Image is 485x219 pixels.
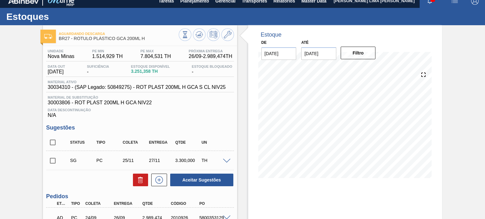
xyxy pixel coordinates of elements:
span: Material de Substituição [48,95,232,99]
div: 3.300,000 [174,158,202,163]
span: PE MIN [92,49,123,53]
img: Ícone [44,34,52,39]
span: 3.251,358 TH [131,69,170,74]
div: N/A [46,106,234,118]
button: Ir ao Master Data / Geral [221,28,234,41]
div: Status [69,140,97,145]
div: Qtde [141,201,172,206]
div: Pedido de Compra [95,158,123,163]
span: Suficiência [87,65,109,68]
input: dd/mm/yyyy [261,47,296,60]
input: dd/mm/yyyy [301,47,336,60]
span: Material ativo [48,80,226,84]
div: Estoque [261,32,282,38]
div: UN [200,140,229,145]
span: 30003806 - ROT PLAST 200ML H GCA NIV22 [48,100,232,106]
div: Entrega [112,201,144,206]
div: Tipo [69,201,84,206]
span: 30034310 - (SAP Legado: 50849275) - ROT PLAST 200ML H GCA S CL NIV25 [48,84,226,90]
div: TH [200,158,229,163]
label: Até [301,40,308,45]
span: Nova Minas [48,54,74,59]
button: Programar Estoque [207,28,220,41]
span: Estoque Disponível [131,65,170,68]
h1: Estoques [6,13,118,20]
span: Estoque Bloqueado [192,65,232,68]
button: Visão Geral dos Estoques [179,28,191,41]
div: Nova sugestão [148,174,167,186]
div: Código [169,201,201,206]
span: 1.514,929 TH [92,54,123,59]
div: Coleta [121,140,150,145]
h3: Sugestões [46,124,234,131]
span: Data out [48,65,65,68]
span: 26/09 - 2.989,474 TH [189,54,232,59]
span: 7.804,531 TH [141,54,171,59]
div: - [190,65,234,75]
div: Tipo [95,140,123,145]
div: Qtde [174,140,202,145]
div: Sugestão Criada [69,158,97,163]
button: Atualizar Gráfico [193,28,206,41]
span: [DATE] [48,69,65,75]
span: PE MAX [141,49,171,53]
span: BR27 - RÓTULO PLÁSTICO GCA 200ML H [59,36,178,41]
span: Próxima Entrega [189,49,232,53]
span: Unidade [48,49,74,53]
div: - [85,65,111,75]
button: Filtro [341,47,376,59]
span: Data Descontinuação [48,108,232,112]
div: Coleta [84,201,115,206]
span: Aguardando Descarga [59,32,178,36]
div: Aceitar Sugestões [167,173,234,187]
div: 25/11/2025 [121,158,150,163]
div: Etapa [55,201,69,206]
div: Excluir Sugestões [130,174,148,186]
h3: Pedidos [46,193,234,200]
div: Entrega [147,140,176,145]
label: De [261,40,267,45]
div: PO [198,201,229,206]
div: 27/11/2025 [147,158,176,163]
button: Aceitar Sugestões [170,174,233,186]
